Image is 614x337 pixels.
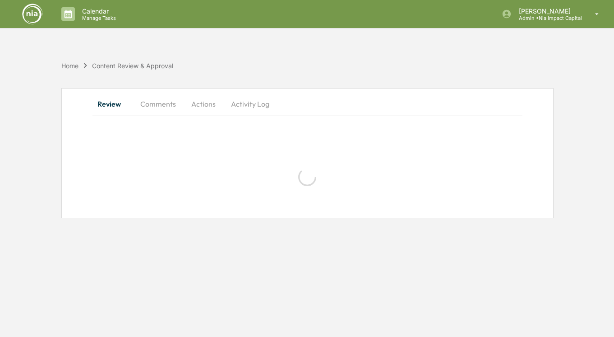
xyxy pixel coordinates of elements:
button: Review [92,93,133,115]
button: Activity Log [224,93,277,115]
p: Calendar [75,7,120,15]
button: Comments [133,93,183,115]
button: Actions [183,93,224,115]
img: logo [22,3,43,25]
p: [PERSON_NAME] [512,7,582,15]
div: Home [61,62,78,70]
p: Admin • Nia Impact Capital [512,15,582,21]
div: secondary tabs example [92,93,522,115]
p: Manage Tasks [75,15,120,21]
div: Content Review & Approval [92,62,173,70]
